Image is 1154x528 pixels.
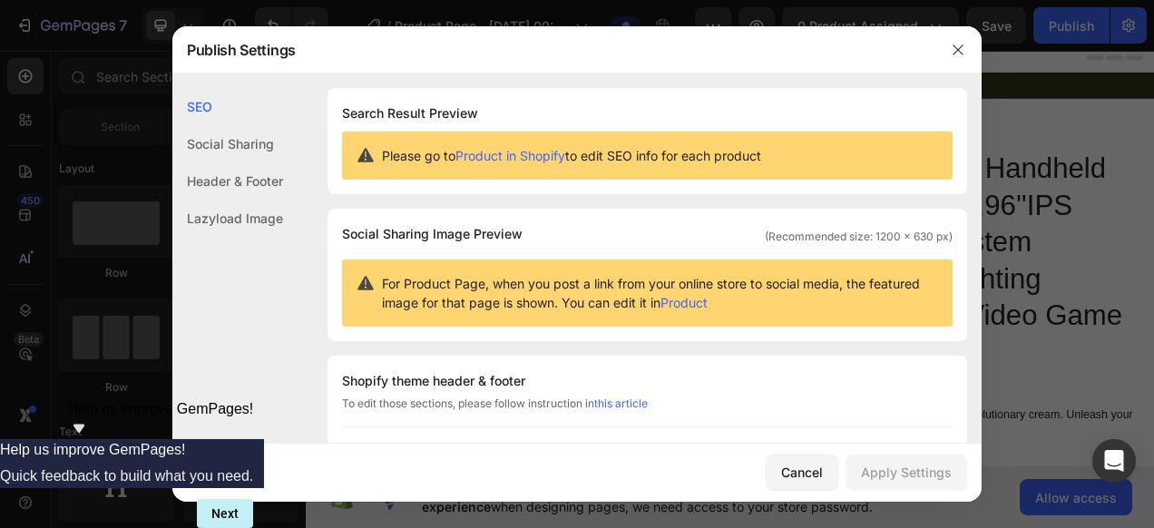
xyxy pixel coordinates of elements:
[861,463,952,482] div: Apply Settings
[382,146,761,165] span: Please go to to edit SEO info for each product
[172,162,283,200] div: Header & Footer
[587,134,1071,421] h1: Trimui Smart Pro Handheld Game Console 4.96''IPS Screen Linux System Joystick RGB Lighting Smartp...
[342,223,523,245] span: Social Sharing Image Preview
[68,401,254,416] span: Help us improve GemPages!
[172,125,283,162] div: Social Sharing
[765,229,953,245] span: (Recommended size: 1200 x 630 px)
[594,396,648,410] a: this article
[342,396,953,427] div: To edit those sections, please follow instruction in
[172,200,283,237] div: Lazyload Image
[342,370,953,392] div: Shopify theme header & footer
[781,463,823,482] div: Cancel
[589,467,1069,505] p: Hydrate, rejuvenate, and glow with our revolutionary cream. Unleash your skin's potential [DATE].
[172,88,283,125] div: SEO
[766,455,838,491] button: Cancel
[1092,439,1136,483] div: Open Intercom Messenger
[384,46,525,62] p: Free Shipping [DATE] Only
[68,401,254,439] button: Show survey - Help us improve GemPages!
[172,26,934,73] div: Publish Settings
[342,103,953,124] h1: Search Result Preview
[576,46,711,62] p: 84,000+ Happy Customer
[660,295,708,310] a: Product
[680,114,761,129] p: (1349 Reviews)
[455,148,565,163] a: Product in Shopify
[846,455,967,491] button: Apply Settings
[382,274,938,312] span: For Product Page, when you post a link from your online store to social media, the featured image...
[589,426,1069,442] p: The 2023 Rated Innovation in Cosmetics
